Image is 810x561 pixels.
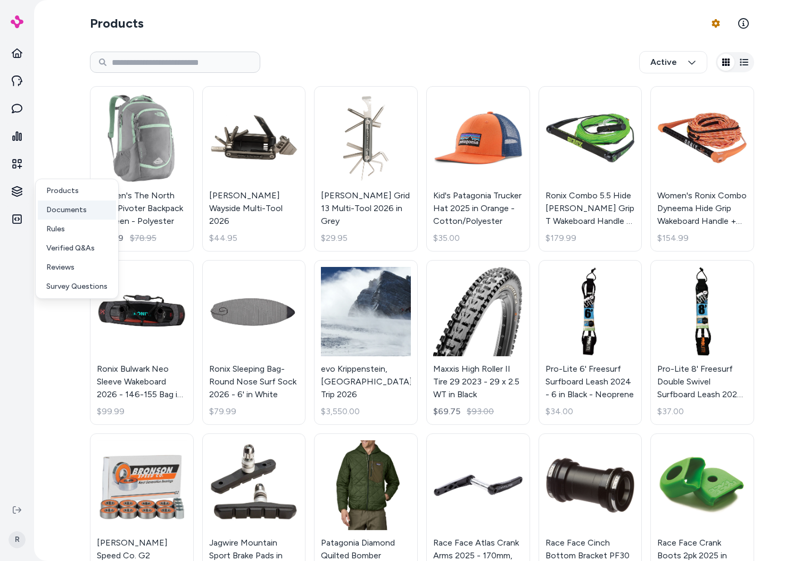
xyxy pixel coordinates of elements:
p: Rules [46,224,65,235]
p: Reviews [46,262,75,273]
p: Survey Questions [46,281,108,292]
p: Documents [46,205,87,215]
p: Verified Q&As [46,243,95,254]
p: Products [46,186,79,196]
